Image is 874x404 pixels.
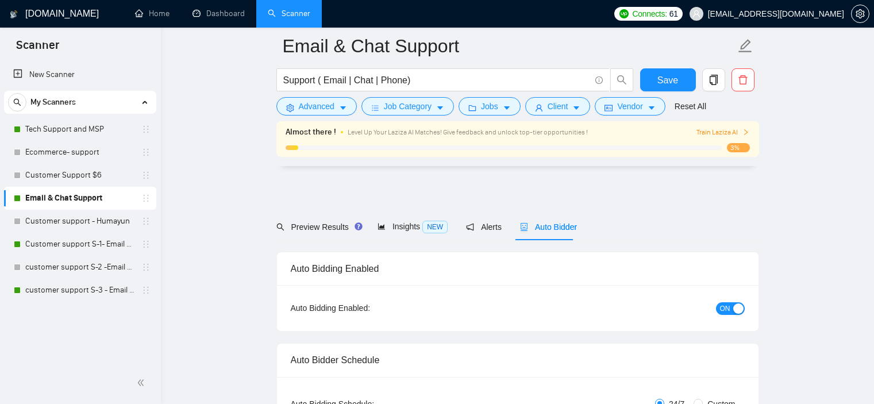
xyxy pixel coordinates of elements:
[25,210,134,233] a: Customer support - Humayun
[520,222,577,232] span: Auto Bidder
[595,97,665,116] button: idcardVendorcaret-down
[141,171,151,180] span: holder
[25,141,134,164] a: Ecommerce- support
[378,222,448,231] span: Insights
[675,100,706,113] a: Reset All
[835,365,863,393] iframe: Intercom live chat
[348,128,588,136] span: Level Up Your Laziza AI Matches! Give feedback and unlock top-tier opportunities !
[141,217,151,226] span: holder
[25,164,134,187] a: Customer Support $6
[422,221,448,233] span: NEW
[299,100,334,113] span: Advanced
[548,100,568,113] span: Client
[9,98,26,106] span: search
[286,126,336,138] span: Almost there !
[25,279,134,302] a: customer support S-3 - Email & Chat Support(Umair)
[611,75,633,85] span: search
[617,100,642,113] span: Vendor
[702,68,725,91] button: copy
[141,240,151,249] span: holder
[692,10,700,18] span: user
[572,103,580,112] span: caret-down
[731,68,754,91] button: delete
[525,97,591,116] button: userClientcaret-down
[276,97,357,116] button: settingAdvancedcaret-down
[605,103,613,112] span: idcard
[291,344,745,376] div: Auto Bidder Schedule
[466,223,474,231] span: notification
[503,103,511,112] span: caret-down
[610,68,633,91] button: search
[851,5,869,23] button: setting
[640,68,696,91] button: Save
[291,302,442,314] div: Auto Bidding Enabled:
[135,9,170,18] a: homeHome
[268,9,310,18] a: searchScanner
[481,100,498,113] span: Jobs
[25,256,134,279] a: customer support S-2 -Email & Chat Support (Bulla)
[25,118,134,141] a: Tech Support and MSP
[384,100,432,113] span: Job Category
[696,127,749,138] button: Train Laziza AI
[468,103,476,112] span: folder
[25,233,134,256] a: Customer support S-1- Email & Chat Support
[619,9,629,18] img: upwork-logo.png
[141,286,151,295] span: holder
[466,222,502,232] span: Alerts
[353,221,364,232] div: Tooltip anchor
[459,97,521,116] button: folderJobscaret-down
[727,143,750,152] span: 3%
[732,75,754,85] span: delete
[648,103,656,112] span: caret-down
[851,9,869,18] a: setting
[10,5,18,24] img: logo
[8,93,26,111] button: search
[738,39,753,53] span: edit
[520,223,528,231] span: robot
[339,103,347,112] span: caret-down
[720,302,730,315] span: ON
[276,223,284,231] span: search
[141,263,151,272] span: holder
[742,129,749,136] span: right
[361,97,454,116] button: barsJob Categorycaret-down
[632,7,667,20] span: Connects:
[669,7,678,20] span: 61
[852,9,869,18] span: setting
[595,76,603,84] span: info-circle
[30,91,76,114] span: My Scanners
[7,37,68,61] span: Scanner
[25,187,134,210] a: Email & Chat Support
[192,9,245,18] a: dashboardDashboard
[141,194,151,203] span: holder
[378,222,386,230] span: area-chart
[4,91,156,302] li: My Scanners
[703,75,725,85] span: copy
[137,377,148,388] span: double-left
[371,103,379,112] span: bars
[283,73,590,87] input: Search Freelance Jobs...
[283,32,736,60] input: Scanner name...
[13,63,147,86] a: New Scanner
[657,73,678,87] span: Save
[4,63,156,86] li: New Scanner
[436,103,444,112] span: caret-down
[276,222,359,232] span: Preview Results
[286,103,294,112] span: setting
[141,148,151,157] span: holder
[535,103,543,112] span: user
[291,252,745,285] div: Auto Bidding Enabled
[141,125,151,134] span: holder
